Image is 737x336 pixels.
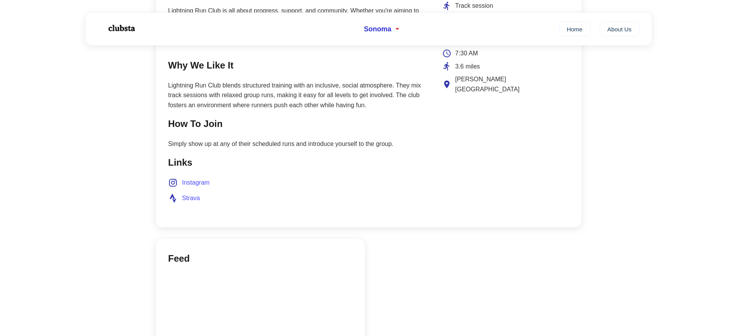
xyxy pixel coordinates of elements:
a: Instagram [168,178,210,188]
p: Lightning Run Club blends structured training with an inclusive, social atmosphere. They mix trac... [168,81,425,110]
p: Simply show up at any of their scheduled runs and introduce yourself to the group. [168,139,425,149]
a: About Us [600,22,640,36]
span: 3.6 miles [455,62,480,72]
h2: Links [168,155,425,170]
span: Instagram [182,178,210,188]
img: Logo [98,19,144,38]
h2: How To Join [168,117,425,131]
a: Strava [168,193,200,203]
span: Strava [182,193,200,203]
span: Track session [455,1,493,11]
h2: Why We Like It [168,58,425,73]
span: Sonoma [364,25,392,33]
iframe: Club Location Map [442,102,568,160]
h2: Feed [168,251,352,266]
span: 7:30 AM [455,48,478,58]
a: Home [559,22,590,36]
span: [PERSON_NAME][GEOGRAPHIC_DATA] [455,74,568,94]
